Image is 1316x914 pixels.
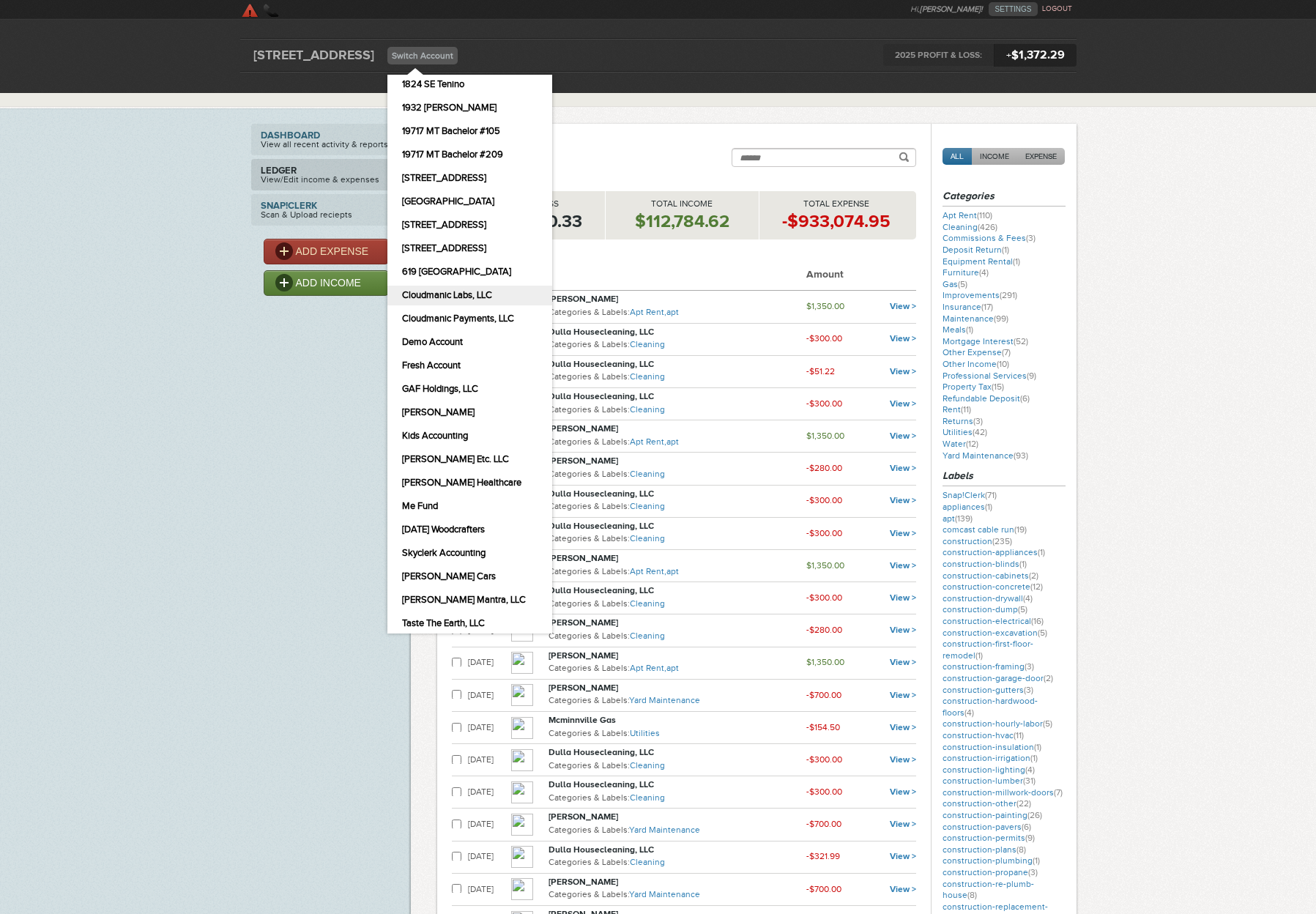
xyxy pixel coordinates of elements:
a: appliances [943,502,992,512]
a: Snap!ClerkScan & Upload reciepts [251,194,401,226]
a: Apt Rent, [630,566,666,576]
td: [DATE] [468,873,511,905]
span: (8) [967,890,977,900]
a: apt [666,663,679,673]
span: (4) [1025,765,1035,775]
a: Cleaning [630,760,665,770]
a: construction-permits [943,833,1035,843]
td: [DATE] [468,647,511,679]
td: [DATE] [468,776,511,809]
a: construction-blinds [943,559,1027,569]
a: Switch Account [387,47,458,64]
p: Categories & Labels: [549,694,806,708]
a: Other Income [943,359,1009,369]
small: $1,350.00 [806,560,844,571]
h3: Categories [943,189,1066,207]
a: [PERSON_NAME] Etc. LLC [387,450,552,469]
a: construction [943,536,1012,546]
a: View > [890,528,916,538]
span: (4) [1023,593,1033,603]
a: Cleaning [630,371,665,382]
a: construction-insulation [943,742,1041,752]
span: (1) [1030,753,1038,763]
a: Cloudmanic Payments, LLC [387,309,552,329]
td: [DATE] [468,809,511,841]
a: View > [890,366,916,376]
a: Cloudmanic Labs, LLC [387,286,552,305]
span: (1) [1019,559,1027,569]
span: (3) [973,416,983,426]
a: construction-first-floor-remodel [943,639,1033,661]
a: [PERSON_NAME] [387,403,552,423]
a: [PERSON_NAME] Cars [387,567,552,587]
p: Categories & Labels: [549,305,806,320]
a: construction-framing [943,661,1034,672]
a: View > [890,657,916,667]
small: -$300.00 [806,398,842,409]
strong: Dulla Housecleaning, LLC [549,747,654,757]
a: [STREET_ADDRESS] [387,168,552,188]
span: (1) [975,650,983,661]
a: Yard Maintenance [629,695,700,705]
span: (1) [1002,245,1009,255]
td: [DATE] [468,744,511,776]
span: (235) [992,536,1012,546]
a: construction-electrical [943,616,1044,626]
p: Categories & Labels: [549,661,806,676]
a: Utilities [943,427,987,437]
a: construction-hvac [943,730,1024,740]
small: -$321.99 [806,851,840,861]
span: (426) [978,222,997,232]
span: + [1006,50,1011,62]
a: construction-excavation [943,628,1047,638]
a: apt [666,307,679,317]
a: GAF Holdings, LLC [387,379,552,399]
a: View > [890,787,916,797]
a: SETTINGS [989,2,1037,16]
a: Returns [943,416,983,426]
td: [DATE] [468,841,511,873]
small: -$280.00 [806,625,842,635]
a: comcast cable run [943,524,1027,535]
span: (19) [1014,524,1027,535]
small: -$700.00 [806,690,841,700]
td: [DATE] [468,679,511,711]
a: View > [890,625,916,635]
a: 19717 MT Bachelor #105 [387,122,552,141]
span: (71) [985,490,997,500]
a: ALL [943,148,972,165]
span: (7) [1002,347,1011,357]
p: Categories & Labels: [549,855,806,870]
a: Commissions & Fees [943,233,1036,243]
a: ADD EXPENSE [264,239,389,264]
a: View > [890,690,916,700]
a: Insurance [943,302,993,312]
a: Professional Services [943,371,1036,381]
a: View > [890,851,916,861]
a: Water [943,439,978,449]
a: Apt Rent, [630,663,666,673]
a: Cleaning [630,598,665,609]
small: $1,350.00 [806,657,844,667]
a: apt [666,566,679,576]
a: construction-painting [943,810,1042,820]
a: construction-garage-door [943,673,1053,683]
a: construction-propane [943,867,1038,877]
span: (22) [1016,798,1031,809]
p: Categories & Labels: [549,759,806,773]
a: 619 [GEOGRAPHIC_DATA] [387,262,552,282]
span: (5) [1043,718,1052,729]
a: Apt Rent [943,210,992,220]
p: Categories & Labels: [549,435,806,450]
span: (15) [992,382,1004,392]
span: (2) [1029,571,1038,581]
span: (6) [1020,393,1030,404]
a: [DATE] Woodcrafters [387,520,552,540]
small: -$700.00 [806,819,841,829]
span: (93) [1014,450,1028,461]
a: LOGOUT [1042,4,1072,13]
a: Kids Accounting [387,426,552,446]
h3: Labels [943,469,1066,486]
span: (1) [1038,547,1045,557]
span: (9) [1025,833,1035,843]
